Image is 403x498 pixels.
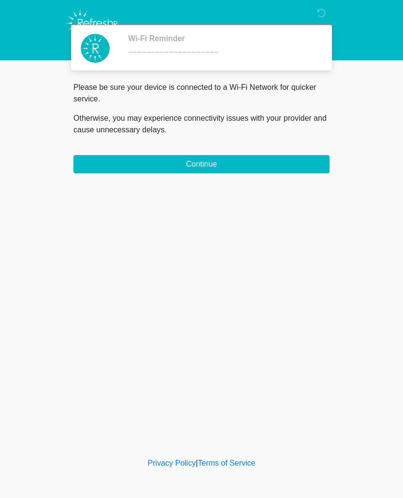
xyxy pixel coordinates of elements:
div: ~~~~~~~~~~~~~~~~~~~~ [128,47,315,58]
img: Agent Avatar [81,34,110,63]
button: Continue [73,155,330,173]
a: Terms of Service [198,459,255,467]
img: Refresh RX Logo [64,7,122,39]
a: | [196,459,198,467]
span: . [165,126,167,134]
p: Otherwise, you may experience connectivity issues with your provider and cause unnecessary delays [73,113,330,136]
p: Please be sure your device is connected to a Wi-Fi Network for quicker service. [73,82,330,105]
a: Privacy Policy [148,459,196,467]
